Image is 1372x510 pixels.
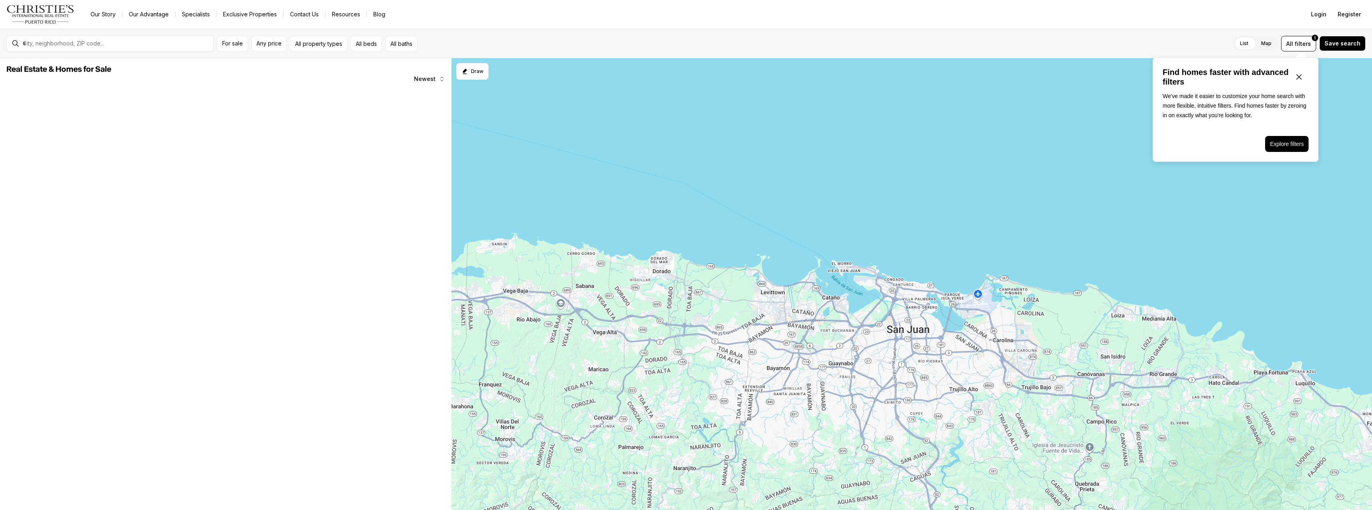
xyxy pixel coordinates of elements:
[6,65,111,73] span: Real Estate & Homes for Sale
[1319,36,1366,51] button: Save search
[1311,11,1327,18] span: Login
[325,9,367,20] a: Resources
[1255,36,1278,51] label: Map
[1286,39,1293,48] span: All
[256,40,282,47] span: Any price
[1163,67,1289,87] p: Find homes faster with advanced filters
[217,9,283,20] a: Exclusive Properties
[1325,40,1360,47] span: Save search
[217,36,248,51] button: For sale
[222,40,243,47] span: For sale
[1314,35,1316,41] span: 1
[1333,6,1366,22] button: Register
[122,9,175,20] a: Our Advantage
[367,9,392,20] a: Blog
[290,36,347,51] button: All property types
[1281,36,1316,51] button: Allfilters1
[175,9,216,20] a: Specialists
[385,36,418,51] button: All baths
[351,36,382,51] button: All beds
[414,76,436,82] span: Newest
[1289,67,1309,87] button: Close popover
[409,71,450,87] button: Newest
[6,5,75,24] img: logo
[84,9,122,20] a: Our Story
[1338,11,1361,18] span: Register
[456,63,489,80] button: Start drawing
[1295,39,1311,48] span: filters
[1234,36,1255,51] label: List
[1163,91,1309,120] p: We've made it easier to customize your home search with more flexible, intuitive filters. Find ho...
[251,36,287,51] button: Any price
[1306,6,1331,22] button: Login
[1265,136,1309,152] button: Explore filters
[284,9,325,20] button: Contact Us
